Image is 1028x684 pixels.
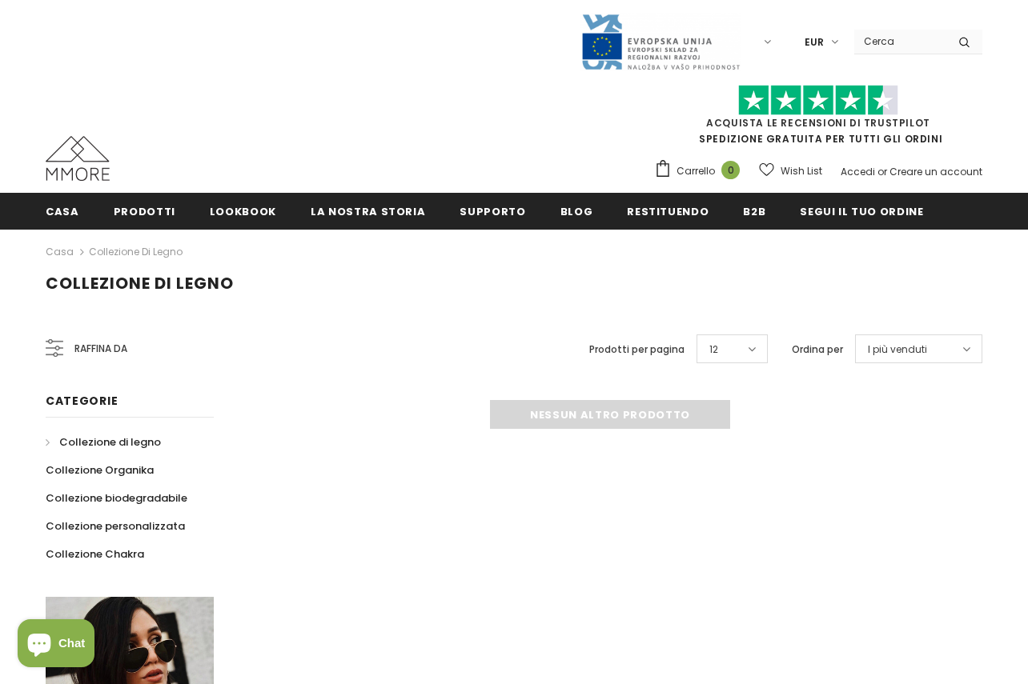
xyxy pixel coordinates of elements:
a: Collezione di legno [89,245,183,258]
label: Prodotti per pagina [589,342,685,358]
input: Search Site [854,30,946,53]
a: Lookbook [210,193,276,229]
span: Collezione personalizzata [46,518,185,534]
span: Carrello [677,163,715,179]
span: Collezione Chakra [46,546,144,562]
a: B2B [743,193,765,229]
span: EUR [805,34,824,50]
img: Casi MMORE [46,136,110,181]
span: or [877,165,887,178]
a: Casa [46,193,79,229]
span: Collezione di legno [59,434,161,450]
a: Prodotti [114,193,175,229]
img: Fidati di Pilot Stars [738,85,898,116]
span: Categorie [46,393,118,409]
a: Restituendo [627,193,709,229]
span: La nostra storia [311,204,425,219]
span: 0 [721,161,740,179]
span: Casa [46,204,79,219]
span: 12 [709,342,718,358]
a: Collezione biodegradabile [46,484,187,512]
a: Accedi [841,165,875,178]
a: Creare un account [889,165,982,178]
span: Collezione di legno [46,272,234,294]
a: Casa [46,242,74,262]
span: Prodotti [114,204,175,219]
span: SPEDIZIONE GRATUITA PER TUTTI GLI ORDINI [654,92,982,146]
a: Collezione personalizzata [46,512,185,540]
span: Collezione biodegradabile [46,490,187,506]
label: Ordina per [792,342,843,358]
a: Wish List [759,157,822,185]
span: Wish List [781,163,822,179]
a: Blog [560,193,593,229]
img: Javni Razpis [580,13,741,71]
span: Blog [560,204,593,219]
a: Collezione di legno [46,428,161,456]
span: I più venduti [868,342,927,358]
a: Acquista le recensioni di TrustPilot [706,116,930,130]
a: Collezione Chakra [46,540,144,568]
a: Javni Razpis [580,34,741,48]
a: La nostra storia [311,193,425,229]
span: Restituendo [627,204,709,219]
inbox-online-store-chat: Shopify online store chat [13,619,99,671]
a: supporto [460,193,525,229]
span: Segui il tuo ordine [800,204,923,219]
span: B2B [743,204,765,219]
span: Raffina da [74,340,127,358]
a: Carrello 0 [654,159,748,183]
span: supporto [460,204,525,219]
a: Segui il tuo ordine [800,193,923,229]
a: Collezione Organika [46,456,154,484]
span: Collezione Organika [46,462,154,478]
span: Lookbook [210,204,276,219]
